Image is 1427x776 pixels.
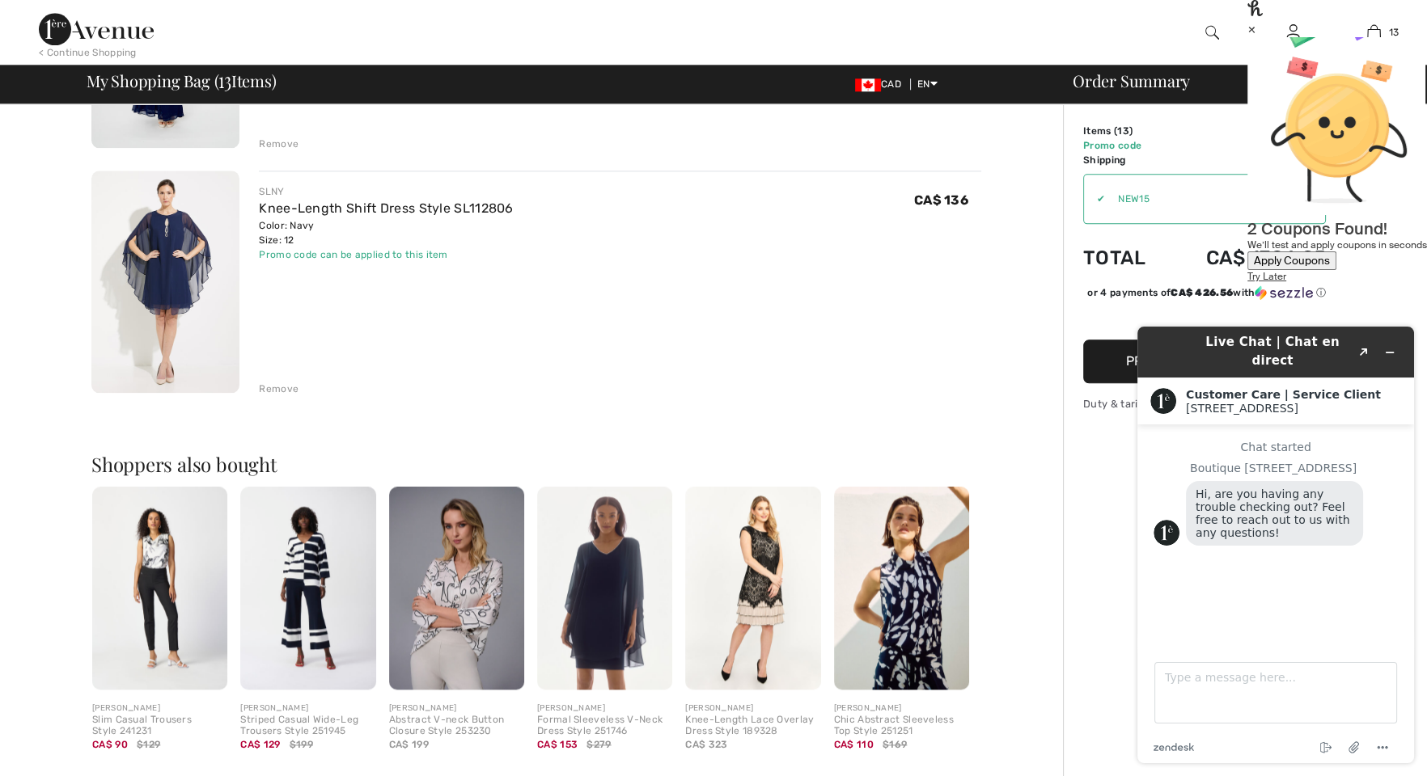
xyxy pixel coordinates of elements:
div: [PERSON_NAME] [685,702,820,715]
div: Formal Sleeveless V-Neck Dress Style 251746 [537,715,672,737]
a: Knee-Length Shift Dress Style SL112806 [259,200,513,216]
span: CA$ 90 [92,739,128,750]
div: SLNY [259,184,513,199]
img: Slim Casual Trousers Style 241231 [92,487,227,690]
div: or 4 payments ofCA$ 426.56withSezzle Click to learn more about Sezzle [1083,285,1326,306]
span: CA$ 323 [685,739,727,750]
img: Canadian Dollar [855,78,881,91]
span: 13 [1117,125,1129,137]
span: My Shopping Bag ( Items) [87,73,277,89]
td: CA$ 1950.00 [1167,124,1326,138]
div: Order Summary [1053,73,1417,89]
span: CA$ 199 [389,739,429,750]
td: Total [1083,230,1167,285]
div: [PERSON_NAME] [389,702,524,715]
span: $199 [290,737,313,752]
div: Duty & tariff-free | Uninterrupted shipping [1083,396,1326,411]
td: Promo code [1083,138,1167,153]
span: $279 [586,737,611,752]
div: Abstract V-neck Button Closure Style 253230 [389,715,524,737]
span: CA$ 153 [537,739,578,750]
div: Color: Navy Size: 12 [259,218,513,247]
div: or 4 payments of with [1087,285,1326,300]
div: [PERSON_NAME] [92,702,227,715]
h2: Shoppers also bought [91,454,981,474]
td: CA$ 1706.25 [1167,230,1326,285]
span: Chat [38,11,71,26]
span: CA$ 426.56 [1171,287,1233,298]
img: Striped Casual Wide-Leg Trousers Style 251945 [240,487,375,690]
img: Abstract V-neck Button Closure Style 253230 [389,487,524,690]
span: CAD [855,78,908,90]
div: Chic Abstract Sleeveless Top Style 251251 [834,715,969,737]
span: $169 [883,737,907,752]
div: < Continue Shopping [39,45,137,60]
img: Knee-Length Shift Dress Style SL112806 [91,171,239,393]
div: [PERSON_NAME] [834,702,969,715]
iframe: Find more information here [1124,314,1427,776]
span: $129 [137,737,160,752]
img: My Info [1286,23,1300,42]
a: 13 [1334,23,1413,42]
img: Formal Sleeveless V-Neck Dress Style 251746 [537,487,672,690]
input: Promo code [1105,175,1272,223]
img: search the website [1205,23,1219,42]
span: 13 [1389,25,1399,40]
span: EN [917,78,938,90]
button: Proceed to Checkout [1083,339,1326,383]
div: ✔ [1084,192,1105,206]
div: [PERSON_NAME] [537,702,672,715]
div: Remove [259,137,299,151]
span: 13 [218,69,231,90]
img: 1ère Avenue [39,13,154,45]
div: [PERSON_NAME] [240,702,375,715]
span: CA$ 129 [240,739,280,750]
td: Items ( ) [1083,124,1167,138]
td: Free [1167,153,1326,167]
a: Sign In [1273,23,1313,43]
iframe: PayPal-paypal [1083,306,1326,334]
div: Striped Casual Wide-Leg Trousers Style 251945 [240,715,375,737]
img: My Bag [1367,23,1381,42]
div: Remove [259,382,299,396]
div: Slim Casual Trousers Style 241231 [92,715,227,737]
div: Knee-Length Lace Overlay Dress Style 189328 [685,715,820,737]
span: CA$ 110 [834,739,874,750]
div: Promo code can be applied to this item [259,247,513,262]
td: CA$ -243.75 [1167,138,1326,153]
span: Remove [1272,192,1312,206]
td: Shipping [1083,153,1167,167]
img: Knee-Length Lace Overlay Dress Style 189328 [685,487,820,690]
img: Sezzle [1255,285,1313,300]
img: Chic Abstract Sleeveless Top Style 251251 [834,487,969,690]
span: CA$ 136 [914,192,968,208]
